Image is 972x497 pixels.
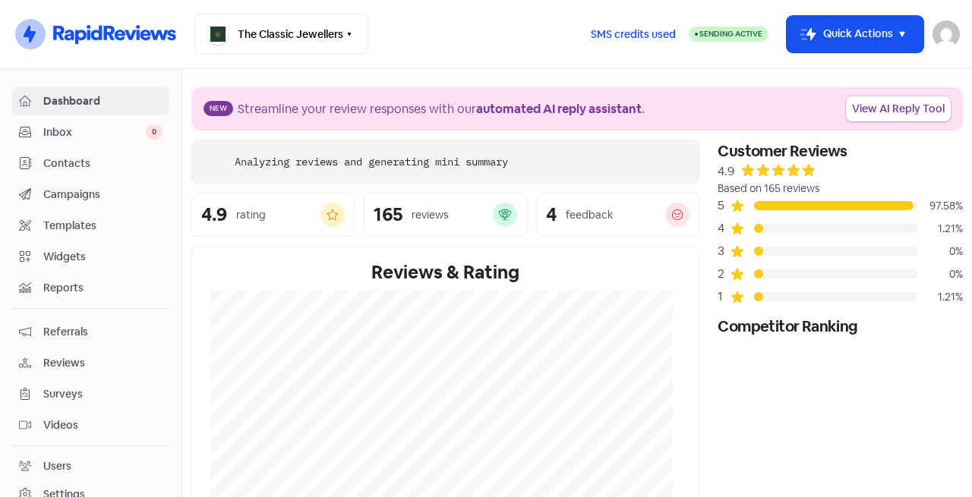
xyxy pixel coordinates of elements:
a: Users [12,452,169,480]
div: Analyzing reviews and generating mini summary [235,154,508,170]
span: New [204,101,233,116]
span: Widgets [43,249,163,265]
div: Customer Reviews [718,140,963,162]
div: 1 [718,288,730,306]
span: Reviews [43,355,163,371]
span: Referrals [43,324,163,340]
span: Inbox [43,124,146,140]
b: automated AI reply assistant [476,101,642,117]
div: 0% [917,266,963,282]
a: 165reviews [364,193,527,237]
div: 4.9 [201,206,227,224]
div: reviews [412,207,448,223]
div: rating [236,207,266,223]
div: Users [43,458,71,474]
span: 0 [146,124,163,140]
div: 4 [546,206,557,224]
div: Competitor Ranking [718,315,963,338]
span: Dashboard [43,93,163,109]
a: Inbox 0 [12,118,169,146]
div: 4.9 [718,162,734,181]
a: Templates [12,212,169,240]
button: The Classic Jewellers [194,14,368,55]
span: Contacts [43,156,163,171]
a: Surveys [12,380,169,408]
button: Quick Actions [787,16,923,52]
a: Referrals [12,318,169,346]
div: 1.21% [917,221,963,237]
a: Sending Active [689,25,768,43]
a: SMS credits used [578,25,689,41]
span: Sending Active [699,29,762,39]
div: Based on 165 reviews [718,181,963,197]
a: Reports [12,274,169,302]
span: Surveys [43,386,163,402]
a: Videos [12,411,169,439]
a: Contacts [12,149,169,178]
a: 4feedback [536,193,699,237]
span: Campaigns [43,187,163,203]
a: Dashboard [12,87,169,115]
div: 1.21% [917,289,963,305]
a: 4.9rating [191,193,355,237]
div: 5 [718,197,730,215]
div: Reviews & Rating [210,259,680,286]
a: View AI Reply Tool [846,96,951,121]
div: 2 [718,265,730,283]
span: Videos [43,417,163,433]
div: 97.58% [917,198,963,214]
div: feedback [566,207,613,223]
div: Streamline your review responses with our . [238,100,645,118]
a: Widgets [12,243,169,271]
div: 0% [917,244,963,260]
span: SMS credits used [591,27,676,42]
a: Campaigns [12,181,169,209]
span: Templates [43,218,163,234]
span: Reports [43,280,163,296]
a: Reviews [12,349,169,377]
div: 4 [718,219,730,237]
div: 165 [374,206,402,224]
img: User [933,20,960,48]
div: 3 [718,242,730,260]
